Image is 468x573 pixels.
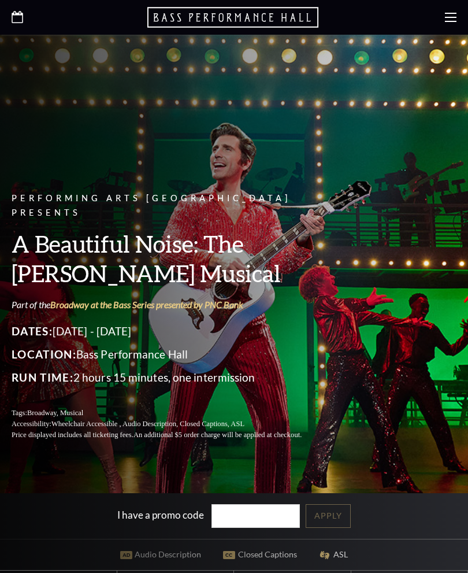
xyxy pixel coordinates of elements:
[12,371,73,384] span: Run Time:
[12,348,76,361] span: Location:
[12,408,329,419] p: Tags:
[12,322,329,341] p: [DATE] - [DATE]
[133,431,302,439] span: An additional $5 order charge will be applied at checkout.
[12,345,329,364] p: Bass Performance Hall
[117,509,204,521] label: I have a promo code
[12,324,53,338] span: Dates:
[12,191,329,220] p: Performing Arts [GEOGRAPHIC_DATA] Presents
[12,419,329,430] p: Accessibility:
[27,409,83,417] span: Broadway, Musical
[50,299,243,310] a: Broadway at the Bass Series presented by PNC Bank
[12,368,329,387] p: 2 hours 15 minutes, one intermission
[51,420,244,428] span: Wheelchair Accessible , Audio Description, Closed Captions, ASL
[12,229,329,288] h3: A Beautiful Noise: The [PERSON_NAME] Musical
[12,298,329,311] p: Part of the
[12,430,329,441] p: Price displayed includes all ticketing fees.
